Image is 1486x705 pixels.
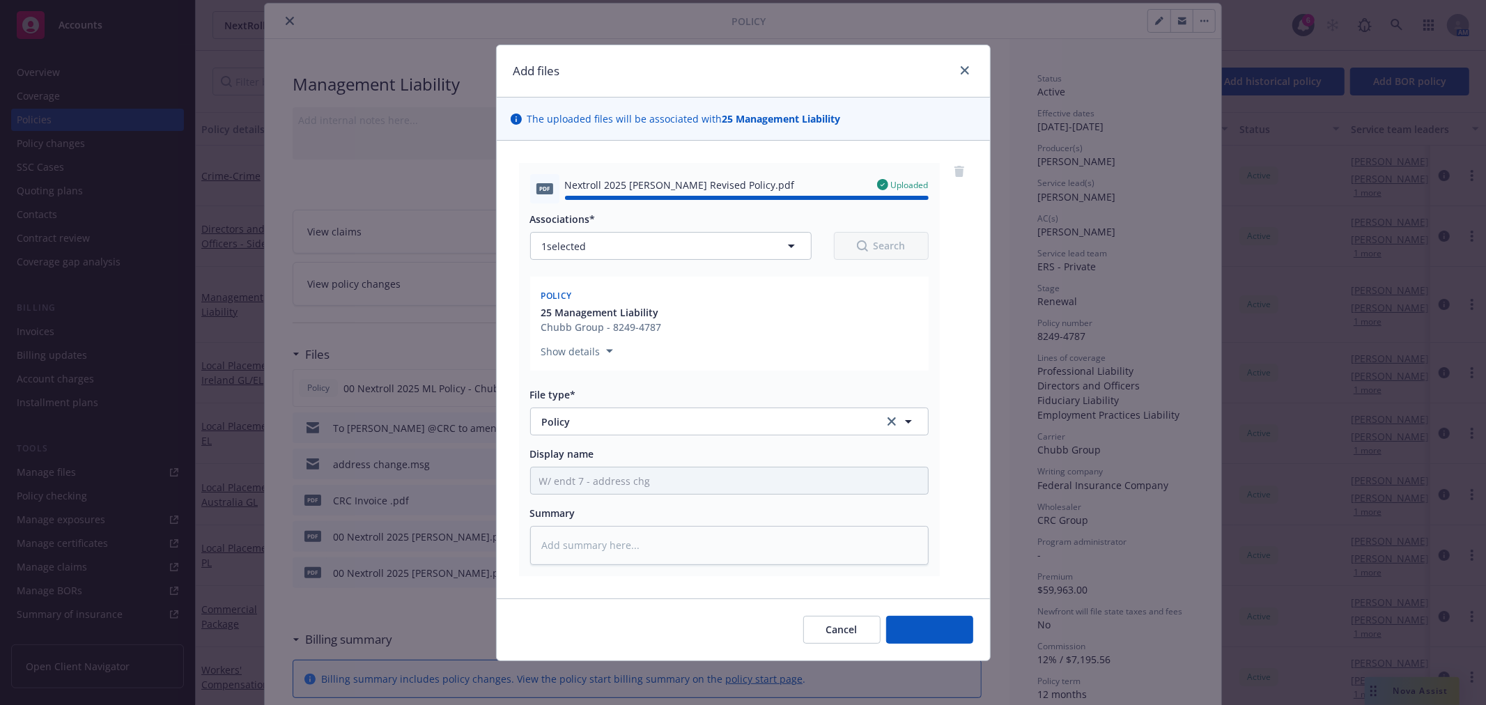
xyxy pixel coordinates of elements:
[530,388,576,401] span: File type*
[530,506,575,520] span: Summary
[530,447,594,460] span: Display name
[531,467,928,494] input: Add display name here...
[542,415,865,429] span: Policy
[530,408,929,435] button: Policyclear selection
[883,413,900,430] a: clear selection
